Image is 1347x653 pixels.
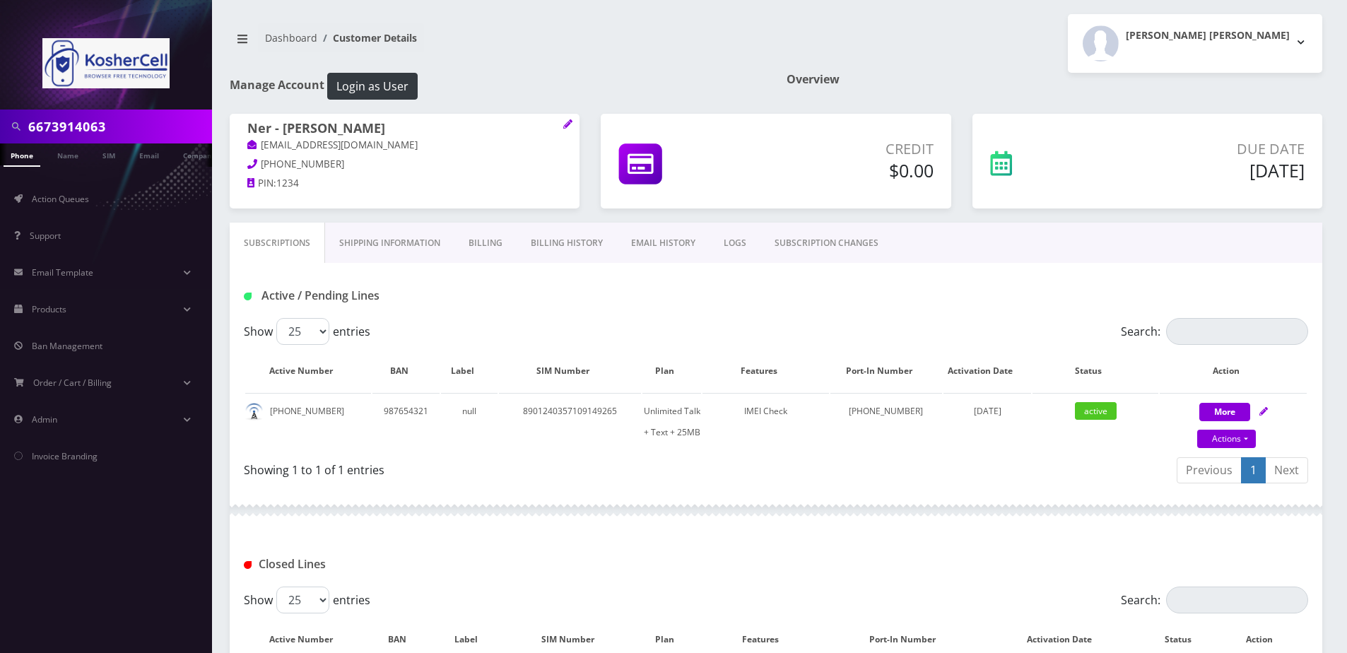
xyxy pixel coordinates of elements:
[1075,402,1117,420] span: active
[1033,351,1158,392] th: Status: activate to sort column ascending
[32,193,89,205] span: Action Queues
[617,223,710,264] a: EMAIL HISTORY
[30,230,61,242] span: Support
[702,401,828,422] div: IMEI Check
[244,456,765,478] div: Showing 1 to 1 of 1 entries
[244,561,252,569] img: Closed Lines
[265,31,317,45] a: Dashboard
[32,303,66,315] span: Products
[247,121,562,138] h1: Ner - [PERSON_NAME]
[244,289,584,302] h1: Active / Pending Lines
[710,223,760,264] a: LOGS
[1126,30,1290,42] h2: [PERSON_NAME] [PERSON_NAME]
[702,351,828,392] th: Features: activate to sort column ascending
[50,143,86,165] a: Name
[642,351,701,392] th: Plan: activate to sort column ascending
[132,143,166,165] a: Email
[1121,318,1308,345] label: Search:
[230,223,325,264] a: Subscriptions
[1102,160,1305,181] h5: [DATE]
[245,351,371,392] th: Active Number: activate to sort column ascending
[1160,351,1307,392] th: Action: activate to sort column ascending
[42,38,170,88] img: KosherCell
[454,223,517,264] a: Billing
[974,405,1001,417] span: [DATE]
[760,223,893,264] a: SUBSCRIPTION CHANGES
[95,143,122,165] a: SIM
[327,73,418,100] button: Login as User
[244,293,252,300] img: Active / Pending Lines
[1166,587,1308,613] input: Search:
[325,223,454,264] a: Shipping Information
[1265,457,1308,483] a: Next
[372,393,440,450] td: 987654321
[276,177,299,189] span: 1234
[28,113,208,140] input: Search in Company
[32,413,57,425] span: Admin
[176,143,223,165] a: Company
[830,393,943,450] td: [PHONE_NUMBER]
[830,351,943,392] th: Port-In Number: activate to sort column ascending
[1177,457,1242,483] a: Previous
[517,223,617,264] a: Billing History
[276,318,329,345] select: Showentries
[230,73,765,100] h1: Manage Account
[642,393,701,450] td: Unlimited Talk + Text + 25MB
[943,351,1031,392] th: Activation Date: activate to sort column ascending
[33,377,112,389] span: Order / Cart / Billing
[247,177,276,191] a: PIN:
[1197,430,1256,448] a: Actions
[499,351,641,392] th: SIM Number: activate to sort column ascending
[4,143,40,167] a: Phone
[787,73,1322,86] h1: Overview
[32,266,93,278] span: Email Template
[372,351,440,392] th: BAN: activate to sort column ascending
[244,558,584,571] h1: Closed Lines
[247,139,418,153] a: [EMAIL_ADDRESS][DOMAIN_NAME]
[32,340,102,352] span: Ban Management
[1241,457,1266,483] a: 1
[317,30,417,45] li: Customer Details
[261,158,344,170] span: [PHONE_NUMBER]
[32,450,98,462] span: Invoice Branding
[441,351,498,392] th: Label: activate to sort column ascending
[276,587,329,613] select: Showentries
[1121,587,1308,613] label: Search:
[758,160,933,181] h5: $0.00
[1102,139,1305,160] p: Due Date
[758,139,933,160] p: Credit
[441,393,498,450] td: null
[244,318,370,345] label: Show entries
[1199,403,1250,421] button: More
[244,587,370,613] label: Show entries
[230,23,765,64] nav: breadcrumb
[245,393,371,450] td: [PHONE_NUMBER]
[499,393,641,450] td: 8901240357109149265
[245,403,263,420] img: default.png
[1068,14,1322,73] button: [PERSON_NAME] [PERSON_NAME]
[324,77,418,93] a: Login as User
[1166,318,1308,345] input: Search:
